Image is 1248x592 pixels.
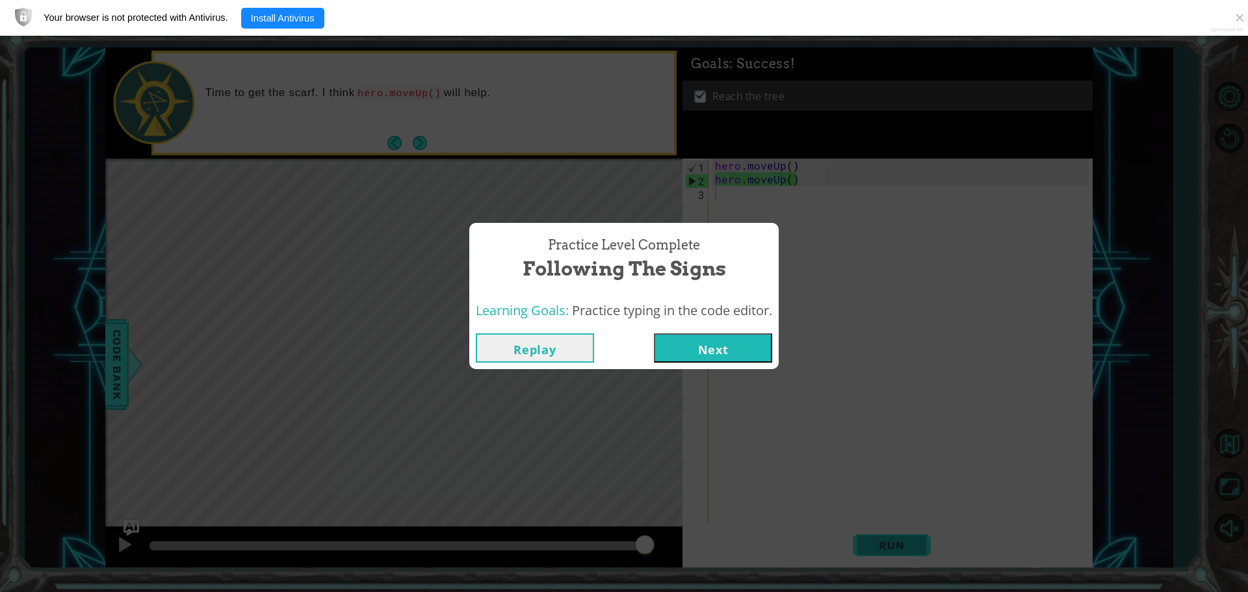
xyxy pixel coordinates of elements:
span: Practice typing in the code editor. [572,302,772,319]
button: Next [654,333,772,363]
span: Learning Goals: [476,302,569,319]
span: Following the Signs [523,255,726,283]
button: Replay [476,333,594,363]
span: Practice Level Complete [548,236,700,255]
